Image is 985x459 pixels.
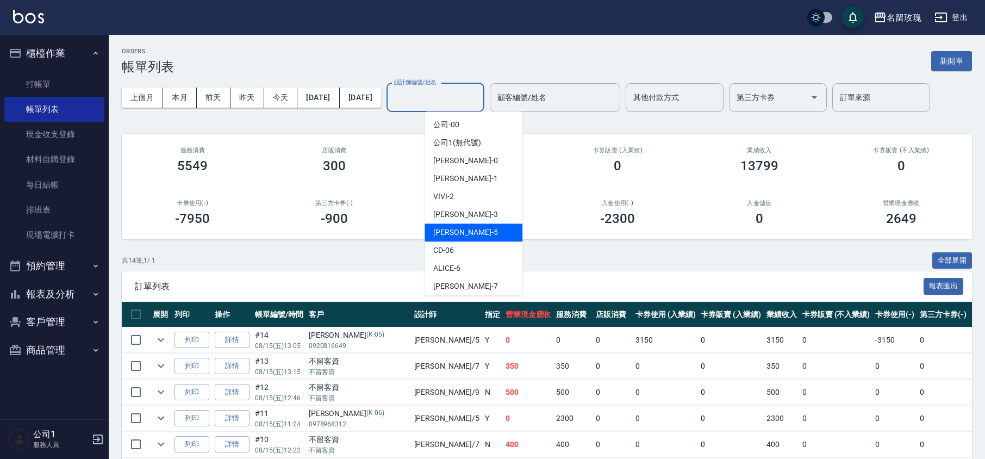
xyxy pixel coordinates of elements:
button: 報表匯出 [924,278,964,295]
a: 打帳單 [4,72,104,97]
span: VIVI -2 [433,191,454,202]
button: 前天 [197,88,230,108]
a: 詳情 [215,384,250,401]
span: [PERSON_NAME] -5 [433,227,497,238]
td: 0 [872,406,917,431]
td: 0 [800,327,872,353]
h3: 0 [614,158,621,173]
button: 新開單 [931,51,972,71]
td: Y [482,406,503,431]
th: 卡券販賣 (入業績) [698,302,764,327]
td: 0 [503,327,554,353]
div: 不留客資 [309,356,409,367]
p: 不留客資 [309,367,409,377]
button: 列印 [174,436,209,453]
td: #12 [252,380,306,405]
td: [PERSON_NAME] /7 [412,353,482,379]
td: 0 [917,327,969,353]
td: 350 [503,353,554,379]
td: 350 [553,353,593,379]
button: 客戶管理 [4,308,104,336]
div: [PERSON_NAME] [309,408,409,419]
h2: 業績收入 [702,147,818,154]
td: 0 [633,380,699,405]
td: #10 [252,432,306,457]
td: 0 [503,406,554,431]
h3: -2300 [600,211,635,226]
td: 0 [917,353,969,379]
button: 列印 [174,384,209,401]
button: 上個月 [122,88,163,108]
p: 08/15 (五) 12:46 [255,393,303,403]
td: #13 [252,353,306,379]
td: [PERSON_NAME] /9 [412,380,482,405]
div: 不留客資 [309,434,409,445]
td: 400 [503,432,554,457]
td: 0 [800,380,872,405]
th: 列印 [172,302,212,327]
td: 0 [800,406,872,431]
td: 0 [593,406,633,431]
th: 帳單編號/時間 [252,302,306,327]
button: expand row [153,436,169,452]
div: 名留玫瑰 [887,11,921,24]
th: 卡券販賣 (不入業績) [800,302,872,327]
td: 0 [593,432,633,457]
p: 0920816649 [309,341,409,351]
th: 第三方卡券(-) [917,302,969,327]
button: 名留玫瑰 [869,7,926,29]
button: 預約管理 [4,252,104,280]
a: 詳情 [215,436,250,453]
td: 0 [872,380,917,405]
button: 櫃檯作業 [4,39,104,67]
td: 500 [503,380,554,405]
button: expand row [153,384,169,400]
p: 共 14 筆, 1 / 1 [122,256,155,265]
button: 本月 [163,88,197,108]
span: CD -06 [433,245,454,256]
h5: 公司1 [33,429,89,440]
td: 0 [633,406,699,431]
h3: 服務消費 [135,147,251,154]
td: 0 [800,353,872,379]
th: 客戶 [306,302,412,327]
h2: 其他付款方式(-) [418,200,534,207]
a: 詳情 [215,410,250,427]
td: 0 [553,327,593,353]
span: [PERSON_NAME] -3 [433,209,497,220]
a: 新開單 [931,55,972,66]
td: N [482,380,503,405]
p: 不留客資 [309,393,409,403]
h3: 帳單列表 [122,59,174,75]
button: 列印 [174,358,209,375]
button: save [842,7,864,28]
button: expand row [153,358,169,374]
a: 報表匯出 [924,281,964,291]
th: 設計師 [412,302,482,327]
td: Y [482,353,503,379]
h2: 卡券使用 (入業績) [418,147,534,154]
h2: 店販消費 [277,147,392,154]
td: 350 [764,353,800,379]
td: #11 [252,406,306,431]
td: 0 [593,327,633,353]
td: 0 [633,432,699,457]
img: Person [9,429,30,450]
td: 0 [917,432,969,457]
button: 今天 [264,88,298,108]
a: 現金收支登錄 [4,122,104,147]
td: 0 [698,406,764,431]
td: 0 [698,353,764,379]
p: (K-05) [366,330,384,341]
td: 400 [553,432,593,457]
th: 業績收入 [764,302,800,327]
span: 訂單列表 [135,281,924,292]
button: expand row [153,410,169,426]
button: [DATE] [297,88,339,108]
td: 400 [764,432,800,457]
h2: ORDERS [122,48,174,55]
button: 報表及分析 [4,280,104,308]
a: 材料自購登錄 [4,147,104,172]
td: 0 [698,380,764,405]
td: 0 [593,380,633,405]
